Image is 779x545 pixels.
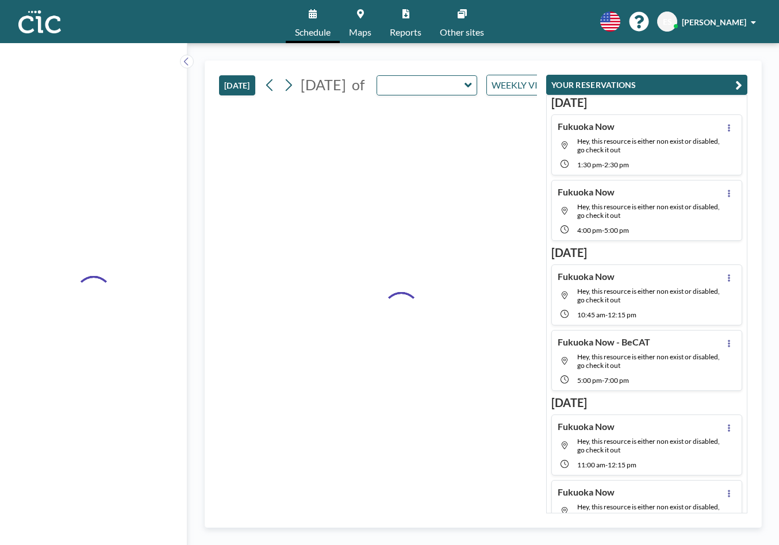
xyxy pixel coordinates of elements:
[577,376,602,385] span: 5:00 PM
[605,460,608,469] span: -
[605,310,608,319] span: -
[301,76,346,93] span: [DATE]
[604,376,629,385] span: 7:00 PM
[558,271,615,282] h4: Fukuoka Now
[440,28,484,37] span: Other sites
[577,160,602,169] span: 1:30 PM
[602,376,604,385] span: -
[602,160,604,169] span: -
[295,28,331,37] span: Schedule
[558,186,615,198] h4: Fukuoka Now
[577,502,720,520] span: Hey, this resource is either non exist or disabled, go check it out
[577,226,602,235] span: 4:00 PM
[558,421,615,432] h4: Fukuoka Now
[577,310,605,319] span: 10:45 AM
[551,95,742,110] h3: [DATE]
[390,28,421,37] span: Reports
[349,28,371,37] span: Maps
[577,137,720,154] span: Hey, this resource is either non exist or disabled, go check it out
[577,437,720,454] span: Hey, this resource is either non exist or disabled, go check it out
[602,226,604,235] span: -
[551,245,742,260] h3: [DATE]
[577,287,720,304] span: Hey, this resource is either non exist or disabled, go check it out
[663,17,672,27] span: ES
[577,460,605,469] span: 11:00 AM
[608,310,636,319] span: 12:15 PM
[577,352,720,370] span: Hey, this resource is either non exist or disabled, go check it out
[352,76,364,94] span: of
[558,121,615,132] h4: Fukuoka Now
[18,10,61,33] img: organization-logo
[558,486,615,498] h4: Fukuoka Now
[219,75,255,95] button: [DATE]
[487,75,586,95] div: Search for option
[558,336,650,348] h4: Fukuoka Now - BeCAT
[551,396,742,410] h3: [DATE]
[577,202,720,220] span: Hey, this resource is either non exist or disabled, go check it out
[682,17,746,27] span: [PERSON_NAME]
[604,160,629,169] span: 2:30 PM
[546,75,747,95] button: YOUR RESERVATIONS
[604,226,629,235] span: 5:00 PM
[608,460,636,469] span: 12:15 PM
[489,78,554,93] span: WEEKLY VIEW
